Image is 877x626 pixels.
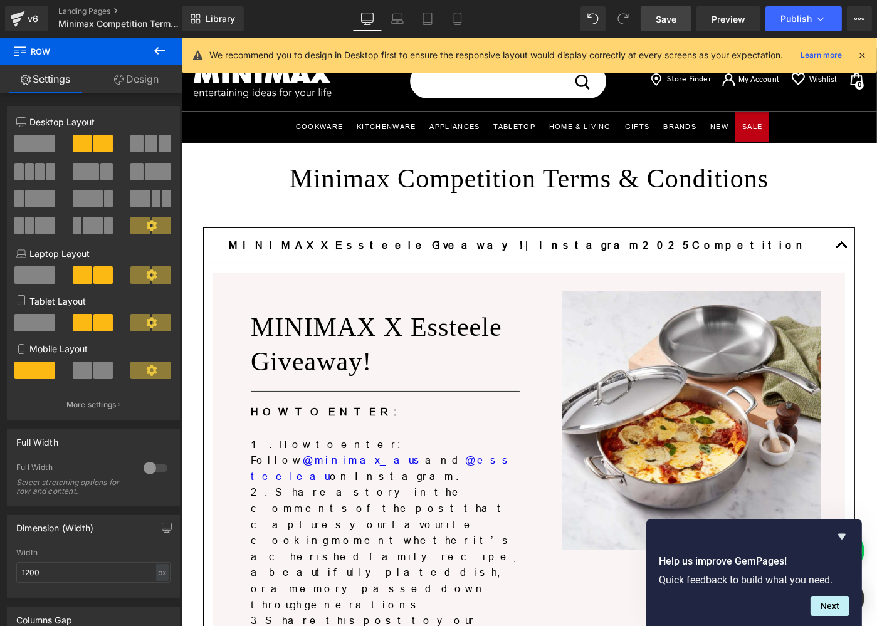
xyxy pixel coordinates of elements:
a: 0 [668,37,683,46]
a: My Account [540,34,597,50]
div: Select stretching options for row and content. [16,478,129,496]
span: Save [656,13,676,26]
p: More settings [66,399,117,410]
span: Store Finder [486,38,530,45]
p: Desktop Layout [16,115,171,128]
a: Home & Living [361,74,437,105]
p: 3. Share this post to your story for a bonus entry. [70,575,339,607]
span: Minimax Competition Terms & Conditions [58,19,179,29]
a: Landing Pages [58,6,202,16]
a: Wishlist [628,37,656,48]
a: Kitchenware [169,74,241,105]
p: We recommend you to design in Desktop first to ensure the responsive layout would display correct... [209,48,783,62]
h2: Help us improve GemPages! [659,554,849,569]
a: New [522,74,554,105]
button: Redo [611,6,636,31]
div: Width [16,548,171,557]
a: Store Finder [461,34,539,50]
button: Undo [580,6,606,31]
div: px [156,564,169,581]
a: Learn more [796,48,847,63]
h1: Minimax Competition Terms & Conditions [9,124,686,159]
strong: HOW TO ENTER: [70,368,218,380]
span: Row [13,38,138,65]
div: Full Width [16,462,131,476]
a: Tablet [412,6,443,31]
a: v6 [5,6,48,31]
a: Design [91,65,182,93]
p: Laptop Layout [16,247,171,260]
a: Desktop [352,6,382,31]
p: 1. How to enter: Follow and on Instagram. [70,399,339,447]
a: New Library [182,6,244,31]
a: Appliances [241,74,305,105]
button: More [847,6,872,31]
button: Next question [811,596,849,616]
a: Brands [475,74,522,105]
a: Tabletop [305,74,360,105]
a: Preview [696,6,760,31]
a: @minimax_aus [122,417,244,428]
p: Tablet Layout [16,295,171,308]
div: Columns Gap [16,608,72,625]
a: @essteeleau [70,417,332,444]
div: v6 [25,11,41,27]
div: Help us improve GemPages! [659,529,849,616]
a: Laptop [382,6,412,31]
p: 2. Share a story in the comments of the post that captures your favourite cooking moment whether ... [70,447,339,575]
b: MINIMAX X Essteele Giveaway! | Instagram 2025 Competition [48,202,627,213]
a: GIFTS [437,74,476,105]
h1: MINIMAX X Essteele Giveaway! [70,273,339,341]
button: Publish [765,6,842,31]
a: Cookware [108,74,169,105]
p: Quick feedback to build what you need. [659,574,849,586]
img: MINIMAX X SnackleBox Giveaway! [381,254,640,513]
input: auto [16,562,171,583]
span: Preview [712,13,745,26]
div: Dimension (Width) [16,516,93,533]
span: Wishlist [628,38,656,47]
a: Mobile [443,6,473,31]
div: Full Width [16,430,58,447]
button: More settings [8,390,179,419]
span: My Account [557,37,597,46]
button: Hide survey [834,529,849,544]
span: Publish [780,14,812,24]
span: Library [206,13,235,24]
a: SALE [554,74,588,105]
span: 0 [674,43,683,52]
p: Mobile Layout [16,342,171,355]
